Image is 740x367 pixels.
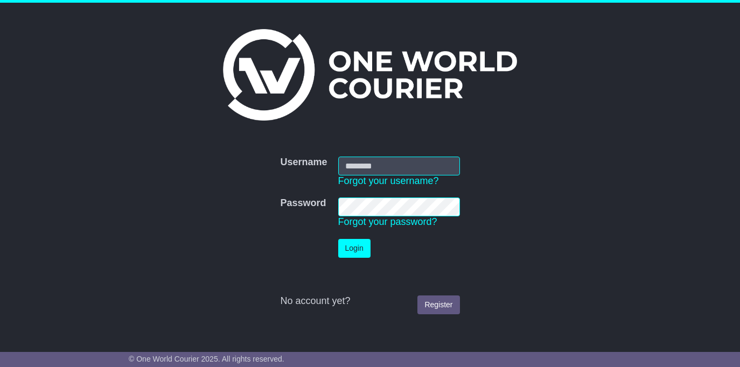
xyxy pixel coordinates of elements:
a: Forgot your username? [338,175,439,186]
a: Forgot your password? [338,216,437,227]
div: No account yet? [280,295,459,307]
a: Register [417,295,459,314]
img: One World [223,29,517,121]
button: Login [338,239,371,258]
label: Username [280,157,327,168]
span: © One World Courier 2025. All rights reserved. [129,355,284,363]
label: Password [280,197,326,209]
